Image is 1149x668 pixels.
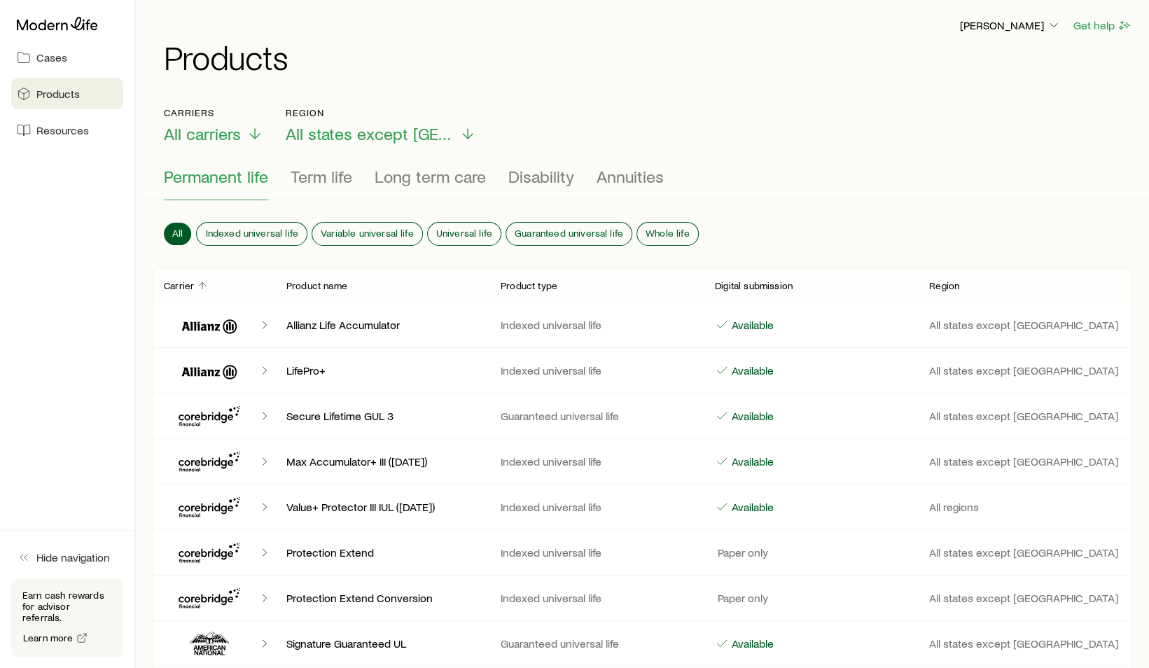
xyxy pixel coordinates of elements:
button: Guaranteed universal life [506,223,632,245]
h1: Products [164,40,1132,74]
span: Cases [36,50,67,64]
p: Earn cash rewards for advisor referrals. [22,590,112,623]
p: Carriers [164,107,263,118]
a: Resources [11,115,123,146]
span: All carriers [164,124,241,144]
button: RegionAll states except [GEOGRAPHIC_DATA] [286,107,476,144]
span: Indexed universal life [205,228,298,239]
p: Guaranteed universal life [501,636,692,650]
span: Permanent life [164,167,268,186]
button: All [164,223,191,245]
p: All states except [GEOGRAPHIC_DATA] [929,636,1121,650]
p: Signature Guaranteed UL [286,636,478,650]
p: Product type [501,280,557,291]
div: Product types [164,167,1121,200]
p: Indexed universal life [501,500,692,514]
p: Product name [286,280,347,291]
p: Indexed universal life [501,318,692,332]
button: CarriersAll carriers [164,107,263,144]
p: Paper only [715,591,768,605]
span: Term life [291,167,352,186]
p: Protection Extend [286,545,478,559]
p: Indexed universal life [501,545,692,559]
p: Max Accumulator+ III ([DATE]) [286,454,478,468]
p: Available [729,500,774,514]
button: Indexed universal life [197,223,307,245]
span: Hide navigation [36,550,110,564]
span: Whole life [646,228,690,239]
p: All states except [GEOGRAPHIC_DATA] [929,363,1121,377]
span: Products [36,87,80,101]
span: Annuities [597,167,664,186]
span: Universal life [436,228,492,239]
p: Indexed universal life [501,454,692,468]
p: Paper only [715,545,768,559]
button: Universal life [428,223,501,245]
span: Guaranteed universal life [515,228,623,239]
p: Available [729,409,774,423]
p: Guaranteed universal life [501,409,692,423]
p: Available [729,363,774,377]
button: Hide navigation [11,542,123,573]
p: Value+ Protector III IUL ([DATE]) [286,500,478,514]
p: Digital submission [715,280,793,291]
span: Disability [508,167,574,186]
button: [PERSON_NAME] [959,18,1061,34]
a: Cases [11,42,123,73]
p: Secure Lifetime GUL 3 [286,409,478,423]
p: Protection Extend Conversion [286,591,478,605]
p: Indexed universal life [501,591,692,605]
a: Products [11,78,123,109]
p: All regions [929,500,1121,514]
p: LifePro+ [286,363,478,377]
button: Variable universal life [312,223,422,245]
button: Get help [1073,18,1132,34]
button: Whole life [637,223,698,245]
p: Available [729,636,774,650]
p: Available [729,318,774,332]
div: Earn cash rewards for advisor referrals.Learn more [11,578,123,657]
span: Long term care [375,167,486,186]
span: Resources [36,123,89,137]
p: [PERSON_NAME] [960,18,1061,32]
p: Region [929,280,959,291]
p: Allianz Life Accumulator [286,318,478,332]
p: All states except [GEOGRAPHIC_DATA] [929,591,1121,605]
span: All states except [GEOGRAPHIC_DATA] [286,124,454,144]
span: All [172,228,183,239]
p: All states except [GEOGRAPHIC_DATA] [929,545,1121,559]
p: All states except [GEOGRAPHIC_DATA] [929,318,1121,332]
span: Variable universal life [321,228,414,239]
span: Learn more [23,633,74,643]
p: Indexed universal life [501,363,692,377]
p: All states except [GEOGRAPHIC_DATA] [929,454,1121,468]
p: Available [729,454,774,468]
p: Region [286,107,476,118]
p: All states except [GEOGRAPHIC_DATA] [929,409,1121,423]
p: Carrier [164,280,194,291]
